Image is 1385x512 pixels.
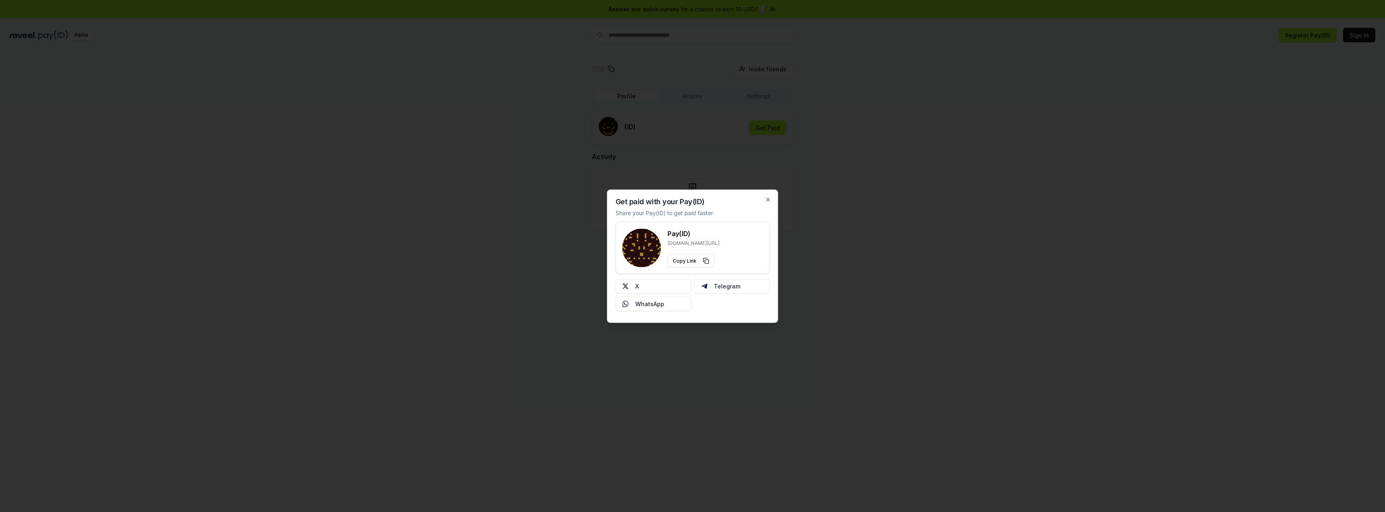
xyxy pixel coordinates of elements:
[616,208,713,217] p: Share your Pay(ID) to get paid faster
[622,283,629,289] img: X
[694,279,770,293] button: Telegram
[668,240,719,246] p: [DOMAIN_NAME][URL]
[616,296,691,311] button: WhatsApp
[668,254,715,267] button: Copy Link
[668,228,719,238] h3: Pay(ID)
[701,283,707,289] img: Telegram
[616,279,691,293] button: X
[622,301,629,307] img: Whatsapp
[616,198,705,205] h2: Get paid with your Pay(ID)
